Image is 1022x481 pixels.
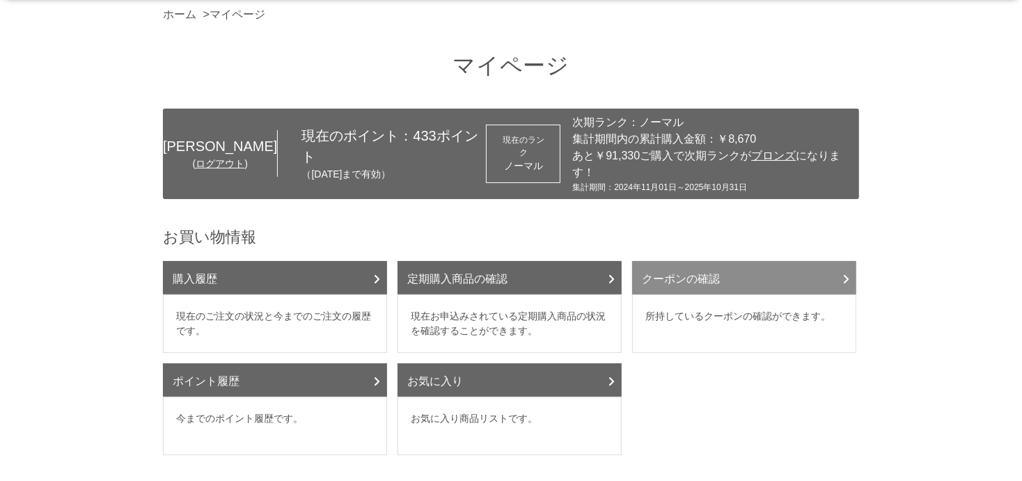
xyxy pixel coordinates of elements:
div: 集計期間内の累計購入金額：￥8,670 [572,131,852,148]
div: あと￥91,330ご購入で次期ランクが になります！ [572,148,852,181]
div: 現在のポイント： ポイント [278,125,486,182]
a: ポイント履歴 [163,363,387,397]
div: [PERSON_NAME] [163,136,277,157]
div: ( ) [163,157,277,171]
dd: 現在のご注文の状況と今までのご注文の履歴です。 [163,294,387,353]
a: お気に入り [398,363,622,397]
dd: 今までのポイント履歴です。 [163,397,387,455]
div: 集計期間：2024年11月01日～2025年10月31日 [572,181,852,194]
h1: マイページ [163,51,859,81]
dt: 現在のランク [499,134,547,159]
a: クーポンの確認 [632,261,856,294]
a: ログアウト [196,158,244,169]
div: 次期ランク：ノーマル [572,114,852,131]
dd: お気に入り商品リストです。 [398,397,622,455]
li: > [203,6,268,23]
a: ホーム [163,8,196,20]
a: マイページ [210,8,265,20]
p: （[DATE]まで有効） [301,167,486,182]
span: 433 [413,128,436,143]
span: ブロンズ [751,150,796,161]
dd: 現在お申込みされている定期購入商品の状況を確認することができます。 [398,294,622,353]
dd: 所持しているクーポンの確認ができます。 [632,294,856,353]
div: ノーマル [499,159,547,173]
a: 購入履歴 [163,261,387,294]
a: 定期購入商品の確認 [398,261,622,294]
h2: お買い物情報 [163,227,859,247]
